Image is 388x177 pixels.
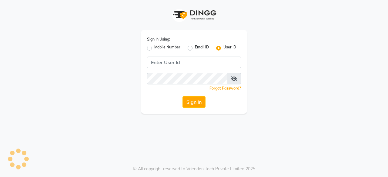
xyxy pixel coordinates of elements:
[195,44,209,52] label: Email ID
[170,6,218,24] img: logo1.svg
[147,57,241,68] input: Username
[147,73,227,84] input: Username
[223,44,236,52] label: User ID
[209,86,241,90] a: Forgot Password?
[154,44,180,52] label: Mobile Number
[147,37,170,42] label: Sign In Using:
[182,96,206,108] button: Sign In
